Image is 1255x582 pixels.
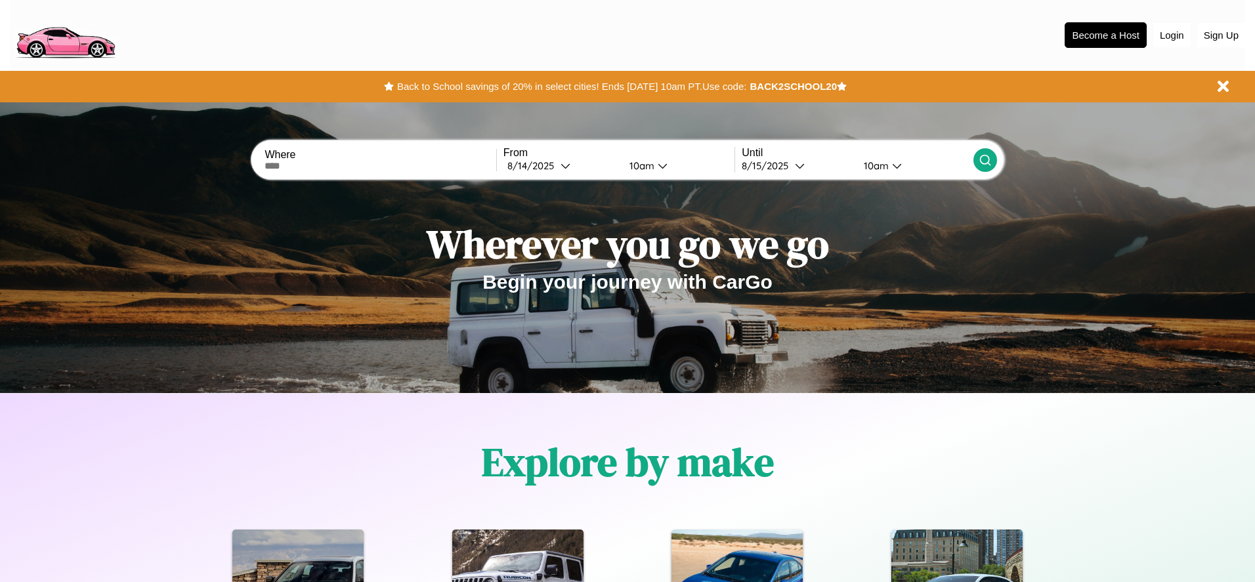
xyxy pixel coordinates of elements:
div: 8 / 15 / 2025 [742,159,795,172]
button: Become a Host [1065,22,1147,48]
label: Where [265,149,496,161]
button: Back to School savings of 20% in select cities! Ends [DATE] 10am PT.Use code: [394,77,750,96]
div: 10am [857,159,892,172]
div: 10am [623,159,658,172]
button: Login [1153,23,1191,47]
button: 8/14/2025 [503,159,619,173]
button: Sign Up [1197,23,1245,47]
b: BACK2SCHOOL20 [750,81,837,92]
button: 10am [619,159,734,173]
label: From [503,147,734,159]
label: Until [742,147,973,159]
h1: Explore by make [482,435,774,489]
div: 8 / 14 / 2025 [507,159,561,172]
img: logo [10,7,121,62]
button: 10am [853,159,973,173]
